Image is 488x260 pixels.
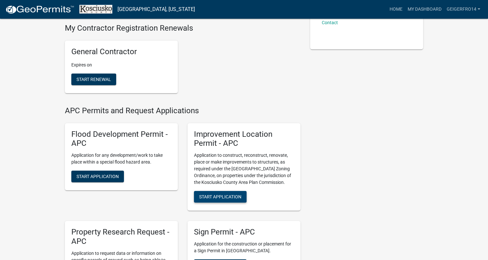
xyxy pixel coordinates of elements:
a: Contact [322,20,338,25]
button: Start Application [194,191,247,203]
h5: Improvement Location Permit - APC [194,130,294,148]
p: Expires on [71,62,171,68]
p: Application for the construction or placement for a Sign Permit in [GEOGRAPHIC_DATA]. [194,241,294,254]
wm-registration-list-section: My Contractor Registration Renewals [65,24,300,98]
h4: APC Permits and Request Applications [65,106,300,115]
button: Start Application [71,171,124,182]
a: [GEOGRAPHIC_DATA], [US_STATE] [117,4,195,15]
a: My Dashboard [405,3,444,15]
span: Start Renewal [76,76,111,82]
button: Start Renewal [71,74,116,85]
h5: Flood Development Permit - APC [71,130,171,148]
h5: Property Research Request - APC [71,227,171,246]
a: Home [387,3,405,15]
h5: Sign Permit - APC [194,227,294,237]
span: Start Application [199,194,241,199]
p: Application for any development/work to take place within a special flood hazard area. [71,152,171,165]
img: Kosciusko County, Indiana [79,5,112,14]
span: Start Application [76,174,119,179]
p: Application to construct, reconstruct, renovate, place or make improvements to structures, as req... [194,152,294,186]
h4: My Contractor Registration Renewals [65,24,300,33]
a: geigerfro14 [444,3,483,15]
h5: General Contractor [71,47,171,56]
